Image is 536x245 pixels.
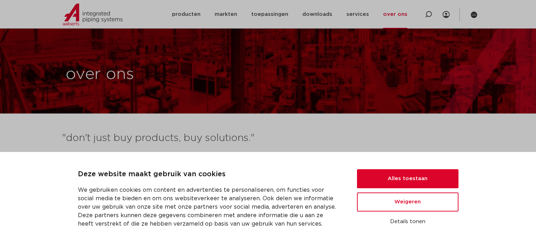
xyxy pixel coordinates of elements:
h3: "don't just buy products, buy solutions." [62,131,474,145]
p: We gebruiken cookies om content en advertenties te personaliseren, om functies voor social media ... [78,186,340,228]
h1: over ons [66,63,265,86]
button: Alles toestaan [357,169,458,188]
button: Details tonen [357,216,458,228]
p: Deze website maakt gebruik van cookies [78,169,340,180]
button: Weigeren [357,192,458,212]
